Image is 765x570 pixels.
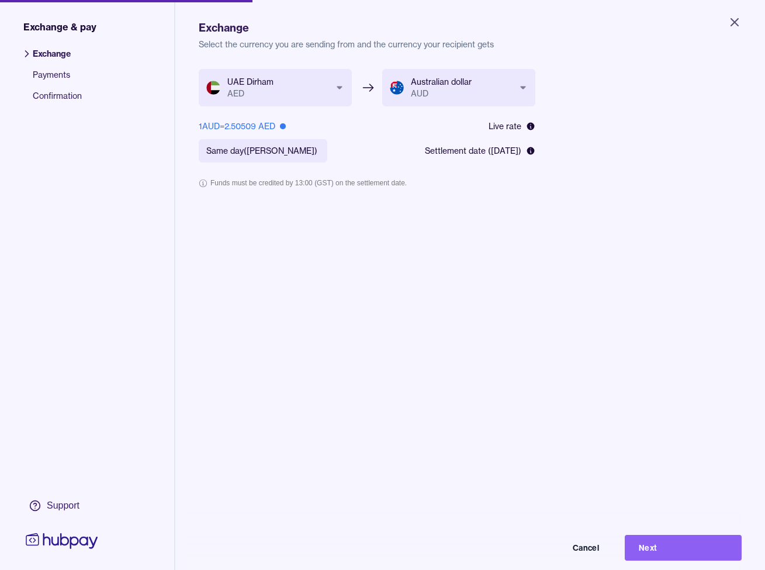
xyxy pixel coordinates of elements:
[496,535,613,561] button: Cancel
[23,493,101,518] a: Support
[199,120,286,132] div: 1 AUD = 2.50509 AED
[210,177,407,189] p: Funds must be credited by 13:00 (GST) on the settlement date.
[23,20,96,34] span: Exchange & pay
[625,535,742,561] button: Next
[33,69,82,90] span: Payments
[199,39,742,50] p: Select the currency you are sending from and the currency your recipient gets
[714,9,756,35] button: Close
[491,146,518,156] span: [DATE]
[33,48,82,69] span: Exchange
[47,499,79,512] div: Support
[425,145,521,157] span: Settlement date ( )
[489,120,535,132] div: Live rate
[33,90,82,111] span: Confirmation
[199,20,742,36] h1: Exchange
